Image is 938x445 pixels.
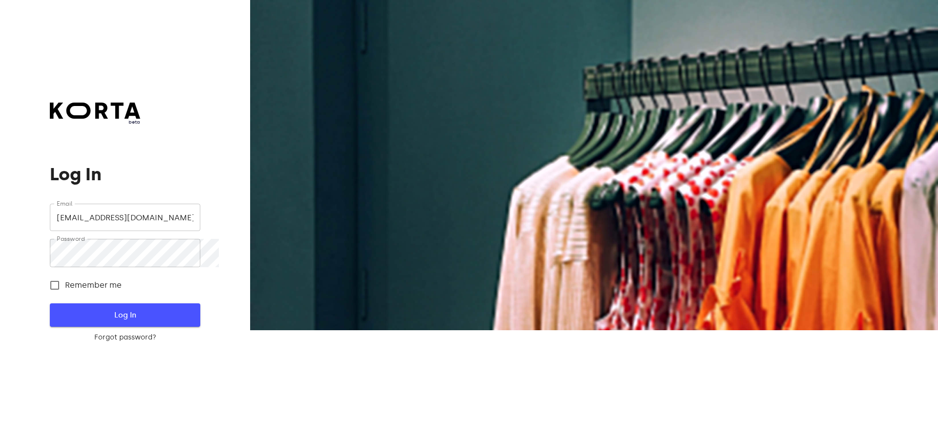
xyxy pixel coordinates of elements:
[65,279,122,291] span: Remember me
[50,165,200,184] h1: Log In
[50,119,140,126] span: beta
[50,103,140,126] a: beta
[50,333,200,342] a: Forgot password?
[65,309,184,321] span: Log In
[50,303,200,327] button: Log In
[50,103,140,119] img: Korta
